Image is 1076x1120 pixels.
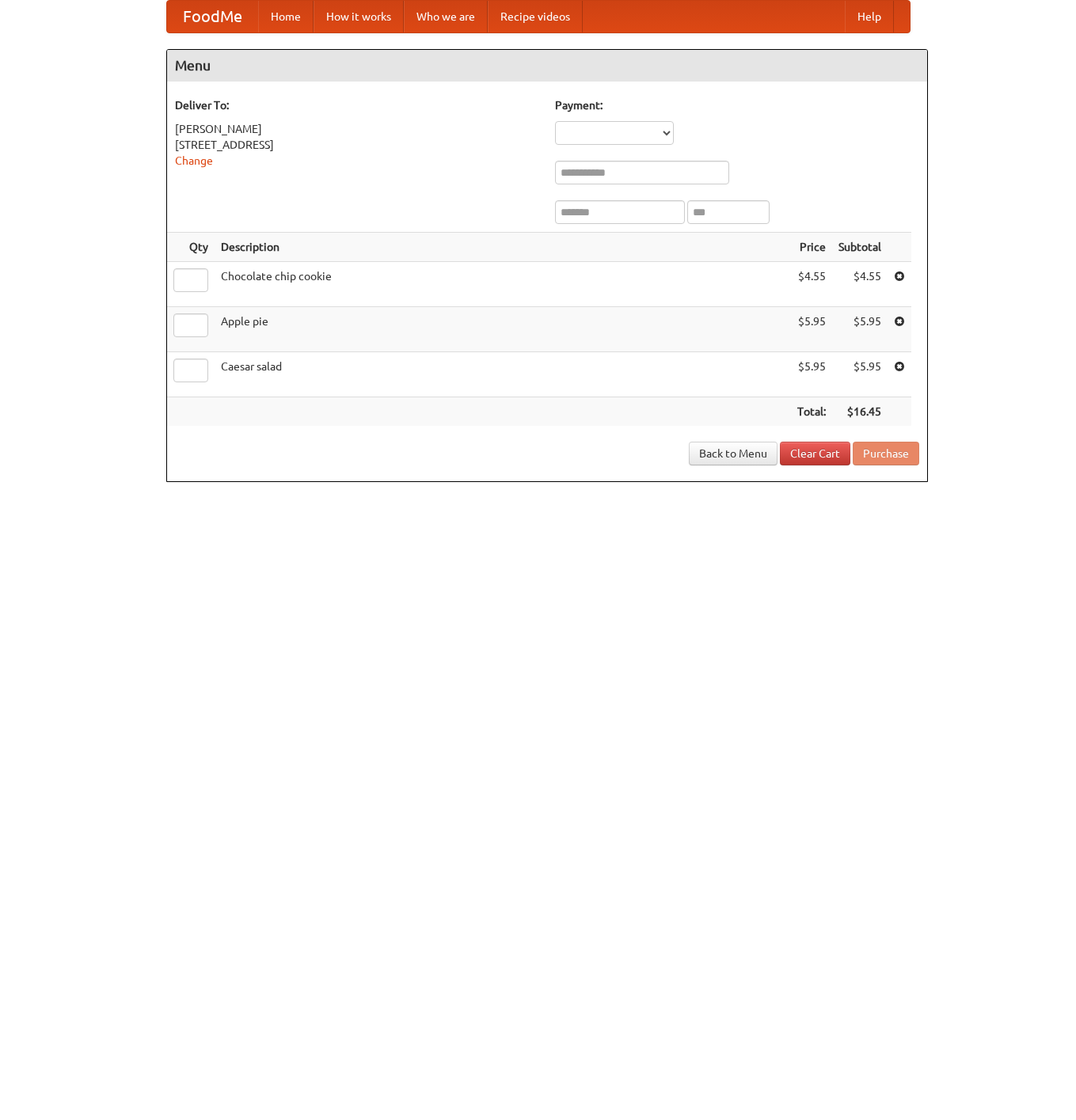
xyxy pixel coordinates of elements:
[791,307,832,352] td: $5.95
[314,1,404,32] a: How it works
[167,50,927,82] h4: Menu
[832,233,888,262] th: Subtotal
[791,397,832,427] th: Total:
[167,1,258,32] a: FoodMe
[175,97,539,113] h5: Deliver To:
[853,442,919,465] button: Purchase
[832,307,888,352] td: $5.95
[258,1,314,32] a: Home
[215,262,791,307] td: Chocolate chip cookie
[215,352,791,397] td: Caesar salad
[780,442,850,465] a: Clear Cart
[175,154,213,167] a: Change
[167,233,215,262] th: Qty
[215,233,791,262] th: Description
[555,97,919,113] h5: Payment:
[791,352,832,397] td: $5.95
[175,137,539,153] div: [STREET_ADDRESS]
[832,397,888,427] th: $16.45
[832,262,888,307] td: $4.55
[488,1,583,32] a: Recipe videos
[832,352,888,397] td: $5.95
[791,262,832,307] td: $4.55
[689,442,778,465] a: Back to Menu
[791,233,832,262] th: Price
[215,307,791,352] td: Apple pie
[845,1,894,32] a: Help
[404,1,488,32] a: Who we are
[175,121,539,137] div: [PERSON_NAME]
